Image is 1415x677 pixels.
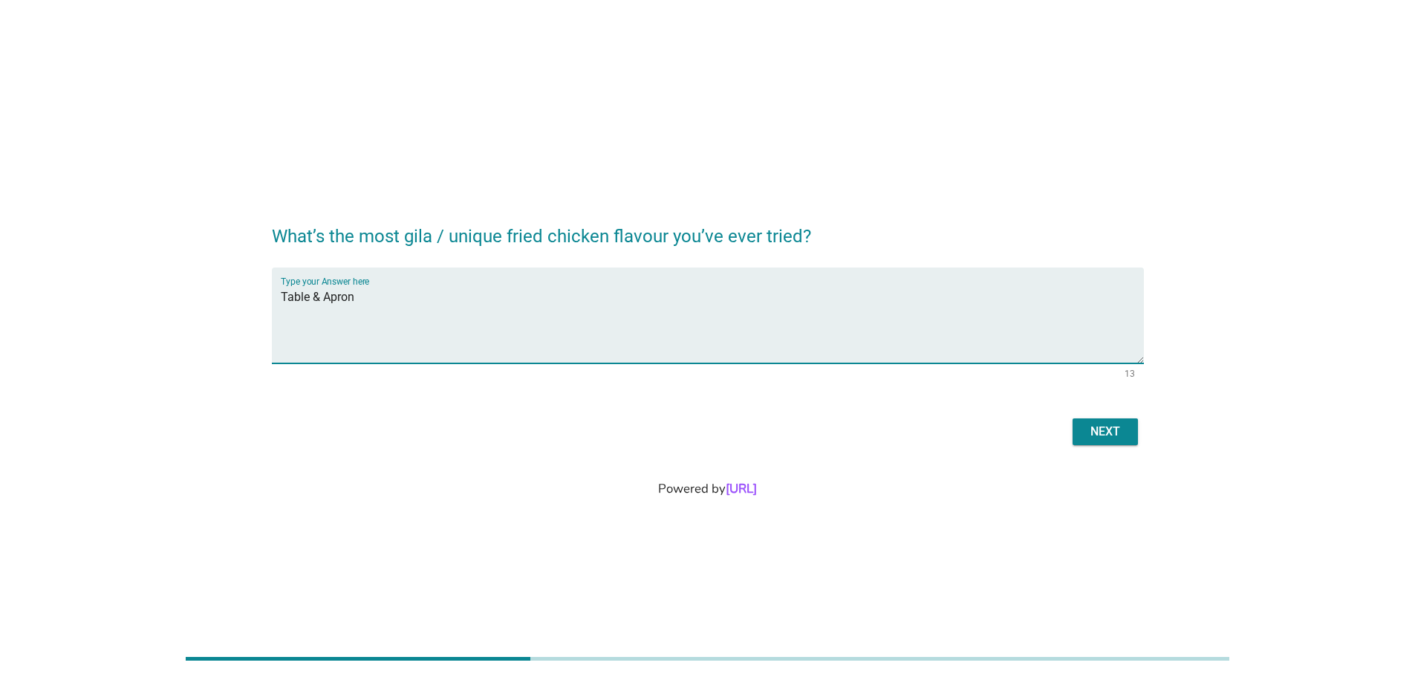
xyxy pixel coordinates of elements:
[281,285,1144,363] textarea: Type your Answer here
[726,480,757,497] a: [URL]
[1125,369,1135,378] div: 13
[1084,423,1126,441] div: Next
[272,208,1144,250] h2: What’s the most gila / unique fried chicken flavour you’ve ever tried?
[18,479,1397,498] div: Powered by
[1073,418,1138,445] button: Next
